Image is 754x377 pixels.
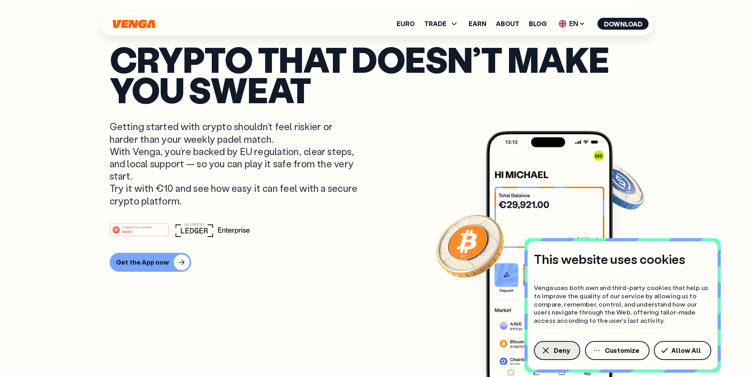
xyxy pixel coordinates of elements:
span: Allow All [671,347,701,354]
p: Getting started with crypto shouldn’t feel riskier or harder than your weekly padel match. With V... [110,120,360,206]
button: Download [598,18,649,30]
img: USDC coin [589,157,646,214]
span: TRADE [424,19,459,28]
a: Earn [469,21,486,27]
h4: This website uses cookies [534,251,685,267]
a: #1 PRODUCT OF THE MONTHWeb3 [110,228,169,238]
tspan: Web3 [122,229,132,234]
p: Venga uses both own and third-party cookies that help us to improve the quality of our service by... [534,284,711,325]
a: Get the App now [110,253,645,272]
div: Get the App now [116,258,169,266]
tspan: #1 PRODUCT OF THE MONTH [122,226,152,229]
a: About [496,21,519,27]
span: TRADE [424,21,446,27]
button: Deny [534,341,580,360]
button: Allow All [654,341,711,360]
button: Get the App now [110,253,191,272]
p: Crypto that doesn’t make you sweat [110,44,645,104]
a: Blog [529,21,547,27]
span: Customize [605,347,639,354]
img: Bitcoin [435,210,506,281]
button: Customize [585,341,650,360]
span: EN [556,17,588,30]
a: Euro [397,21,415,27]
span: Deny [554,347,570,354]
svg: Home [112,19,156,28]
img: flag-uk [559,20,567,28]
